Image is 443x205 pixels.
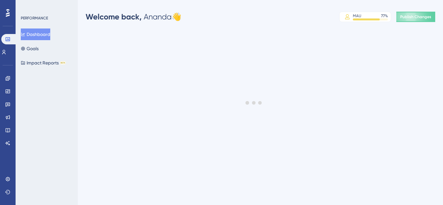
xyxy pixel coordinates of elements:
[396,12,435,22] button: Publish Changes
[86,12,142,21] span: Welcome back,
[21,16,48,21] div: PERFORMANCE
[21,57,66,69] button: Impact ReportsBETA
[21,28,50,40] button: Dashboard
[60,61,66,64] div: BETA
[353,13,361,18] div: MAU
[86,12,181,22] div: Ananda 👋
[21,43,39,54] button: Goals
[381,13,388,18] div: 77 %
[400,14,431,19] span: Publish Changes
